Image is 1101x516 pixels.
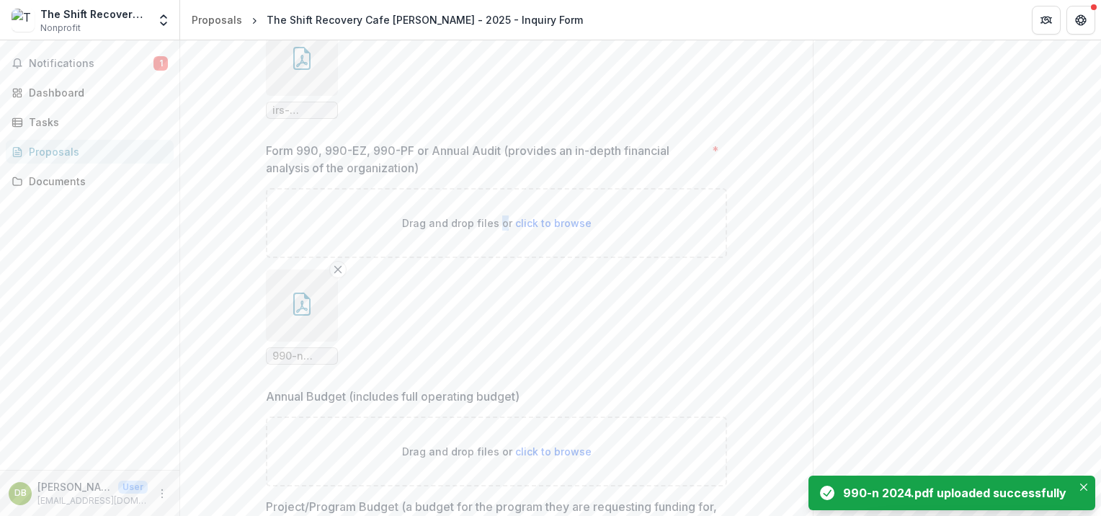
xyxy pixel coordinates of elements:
div: Dashboard [29,85,162,100]
button: Open entity switcher [153,6,174,35]
div: The Shift Recovery Cafe [PERSON_NAME] [40,6,148,22]
button: Notifications1 [6,52,174,75]
div: Tasks [29,115,162,130]
p: [PERSON_NAME] [37,479,112,494]
span: 990-n 2024.pdf [272,350,331,362]
a: Proposals [6,140,174,164]
button: Get Help [1066,6,1095,35]
p: Drag and drop files or [402,215,592,231]
p: Annual Budget (includes full operating budget) [266,388,520,405]
p: User [118,481,148,494]
p: Form 990, 990-EZ, 990-PF or Annual Audit (provides an in-depth financial analysis of the organiza... [266,142,706,177]
span: 1 [153,56,168,71]
div: The Shift Recovery Cafe [PERSON_NAME] - 2025 - Inquiry Form [267,12,583,27]
button: Partners [1032,6,1061,35]
button: More [153,485,171,502]
p: Drag and drop files or [402,444,592,459]
span: Nonprofit [40,22,81,35]
span: click to browse [515,445,592,458]
div: 990-n 2024.pdf uploaded successfully [843,484,1066,502]
img: The Shift Recovery Cafe Redding [12,9,35,32]
span: Notifications [29,58,153,70]
div: Remove Fileirs-letters2024 (1).pdf [266,24,338,119]
a: Tasks [6,110,174,134]
span: irs-letters2024 (1).pdf [272,104,331,117]
a: Dashboard [6,81,174,104]
nav: breadcrumb [186,9,589,30]
div: Notifications-bottom-right [803,470,1101,516]
a: Proposals [186,9,248,30]
a: Documents [6,169,174,193]
div: Deborah Brown [14,489,27,498]
button: Remove File [329,261,347,278]
button: Close [1075,479,1092,496]
p: [EMAIL_ADDRESS][DOMAIN_NAME] [37,494,148,507]
div: Remove File990-n 2024.pdf [266,270,338,365]
div: Proposals [29,144,162,159]
div: Documents [29,174,162,189]
span: click to browse [515,217,592,229]
div: Proposals [192,12,242,27]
